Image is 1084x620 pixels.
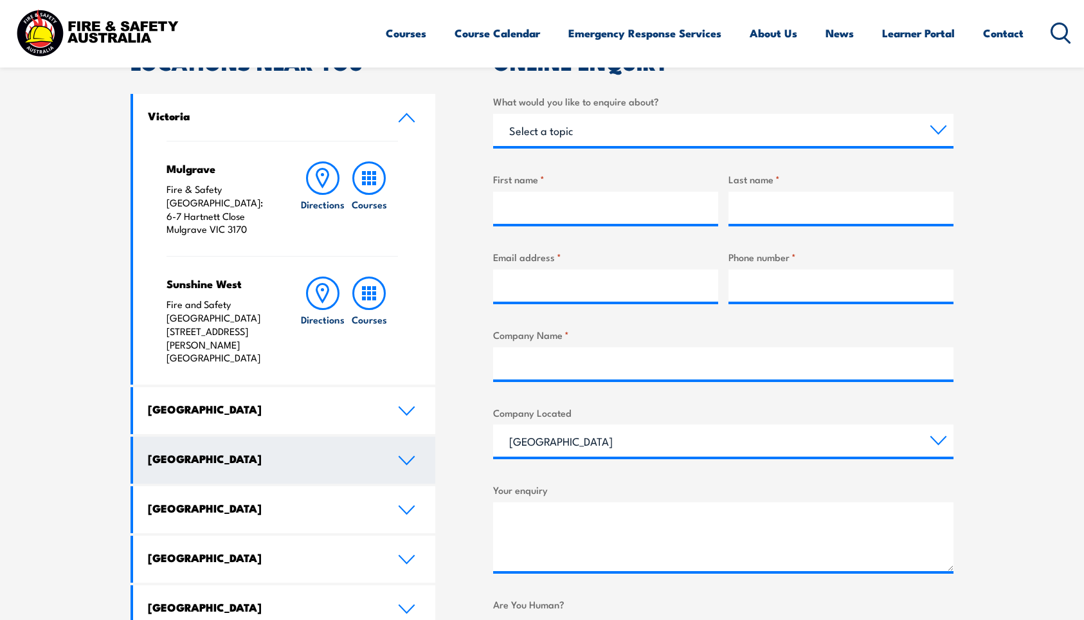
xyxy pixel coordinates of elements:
[148,451,378,466] h4: [GEOGRAPHIC_DATA]
[455,16,540,50] a: Course Calendar
[493,94,953,109] label: What would you like to enquire about?
[728,172,953,187] label: Last name
[148,501,378,515] h4: [GEOGRAPHIC_DATA]
[882,16,955,50] a: Learner Portal
[133,437,435,484] a: [GEOGRAPHIC_DATA]
[728,250,953,264] label: Phone number
[301,313,345,326] h6: Directions
[568,16,721,50] a: Emergency Response Services
[493,53,953,71] h2: ONLINE ENQUIRY
[826,16,854,50] a: News
[300,161,346,236] a: Directions
[300,277,346,365] a: Directions
[493,597,953,612] label: Are You Human?
[167,277,274,291] h4: Sunshine West
[493,250,718,264] label: Email address
[133,94,435,141] a: Victoria
[133,486,435,533] a: [GEOGRAPHIC_DATA]
[148,600,378,614] h4: [GEOGRAPHIC_DATA]
[148,109,378,123] h4: Victoria
[301,197,345,211] h6: Directions
[346,277,392,365] a: Courses
[493,482,953,497] label: Your enquiry
[750,16,797,50] a: About Us
[167,161,274,176] h4: Mulgrave
[493,405,953,420] label: Company Located
[148,551,378,565] h4: [GEOGRAPHIC_DATA]
[148,402,378,416] h4: [GEOGRAPHIC_DATA]
[493,327,953,342] label: Company Name
[133,387,435,434] a: [GEOGRAPHIC_DATA]
[493,172,718,187] label: First name
[352,197,387,211] h6: Courses
[167,298,274,365] p: Fire and Safety [GEOGRAPHIC_DATA] [STREET_ADDRESS][PERSON_NAME] [GEOGRAPHIC_DATA]
[346,161,392,236] a: Courses
[133,536,435,583] a: [GEOGRAPHIC_DATA]
[352,313,387,326] h6: Courses
[131,53,435,71] h2: LOCATIONS NEAR YOU
[983,16,1024,50] a: Contact
[167,183,274,236] p: Fire & Safety [GEOGRAPHIC_DATA]: 6-7 Hartnett Close Mulgrave VIC 3170
[386,16,426,50] a: Courses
